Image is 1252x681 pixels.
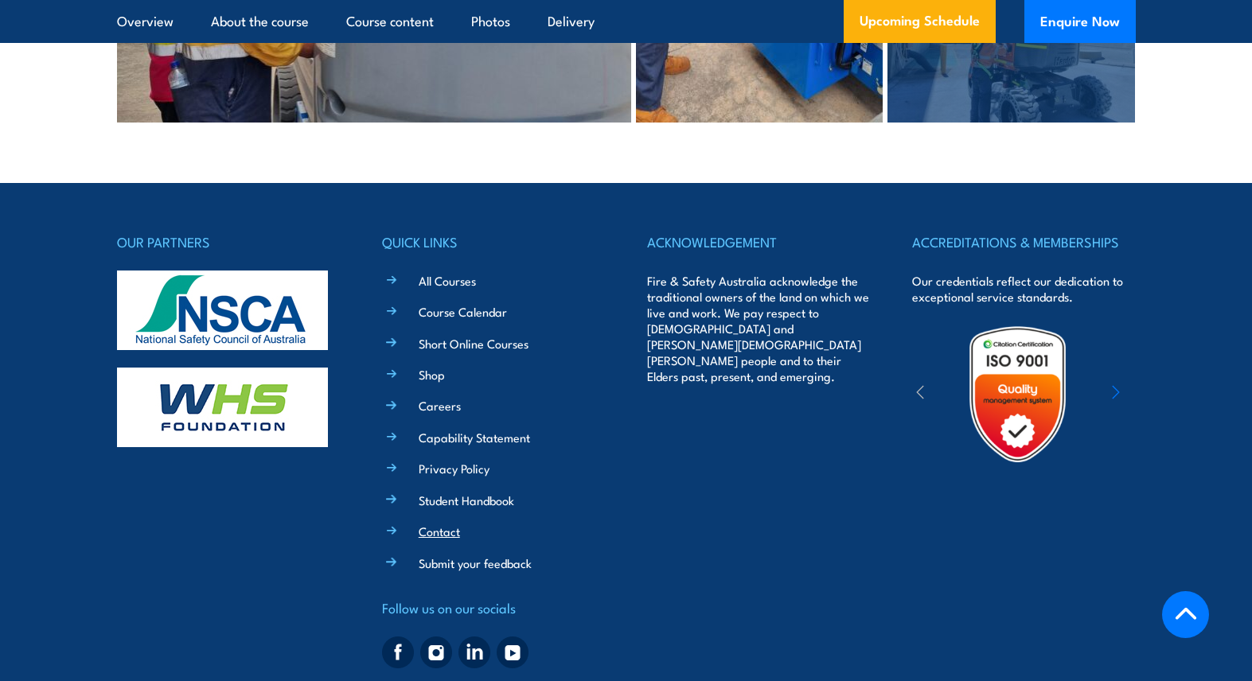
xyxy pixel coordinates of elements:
[647,231,870,253] h4: ACKNOWLEDGEMENT
[382,231,605,253] h4: QUICK LINKS
[912,231,1135,253] h4: ACCREDITATIONS & MEMBERSHIPS
[419,492,514,508] a: Student Handbook
[419,460,489,477] a: Privacy Policy
[117,270,328,350] img: nsca-logo-footer
[419,303,507,320] a: Course Calendar
[419,397,461,414] a: Careers
[419,429,530,446] a: Capability Statement
[647,273,870,384] p: Fire & Safety Australia acknowledge the traditional owners of the land on which we live and work....
[1088,367,1227,422] img: ewpa-logo
[419,523,460,539] a: Contact
[912,273,1135,305] p: Our credentials reflect our dedication to exceptional service standards.
[419,366,445,383] a: Shop
[419,335,528,352] a: Short Online Courses
[948,325,1087,464] img: Untitled design (19)
[117,231,340,253] h4: OUR PARTNERS
[382,597,605,619] h4: Follow us on our socials
[419,555,532,571] a: Submit your feedback
[419,272,476,289] a: All Courses
[117,368,328,447] img: whs-logo-footer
